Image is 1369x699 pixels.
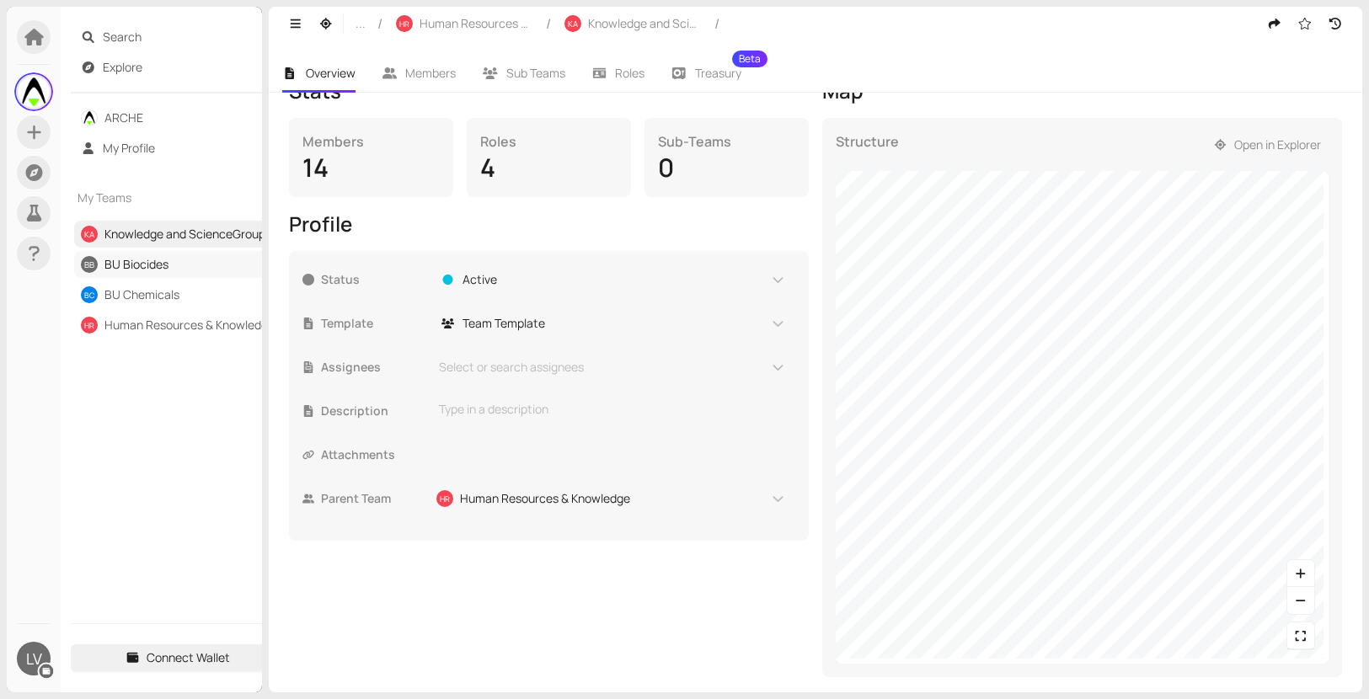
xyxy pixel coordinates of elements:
sup: Beta [732,51,767,67]
span: Status [321,270,429,289]
span: HR [440,491,450,506]
a: BU Chemicals [104,286,179,302]
div: 0 [658,152,795,184]
span: Select or search assignees [433,358,584,376]
span: Sub Teams [506,65,565,81]
div: Profile [289,211,809,237]
div: Sub-Teams [658,131,795,152]
a: Knowledge and ScienceGroups [104,226,271,242]
div: Roles [480,131,618,152]
span: Members [405,65,456,81]
span: KA [568,19,578,29]
a: Human Resources & Knowledge [104,317,275,333]
span: Description [321,402,429,420]
button: KAKnowledge and ScienceGroups [556,10,711,37]
span: Parent Team [321,489,429,508]
img: 3pceOQkAwW.jpeg [18,76,50,108]
div: Structure [836,131,899,171]
span: Treasury [695,67,741,79]
button: HRHuman Resources & Knowledge [388,10,543,37]
span: Human Resources & Knowledge [420,14,534,33]
button: Open in Explorer [1206,131,1329,158]
span: Connect Wallet [147,648,230,667]
span: LV [26,642,42,675]
span: Roles [615,65,644,81]
button: Connect Wallet [71,644,285,671]
a: My Profile [103,140,155,156]
a: Explore [103,59,142,75]
span: My Teams [78,189,249,207]
button: ... [347,10,374,37]
span: Team Template [463,314,545,333]
div: Members [302,131,440,152]
span: Template [321,314,429,333]
span: Human Resources & Knowledge [460,489,630,508]
span: ... [356,14,366,33]
span: Open in Explorer [1234,136,1321,154]
div: 4 [480,152,618,184]
span: Assignees [321,358,429,376]
span: HR [399,19,409,28]
span: Knowledge and ScienceGroups [588,14,703,33]
span: Search [103,24,275,51]
a: BU Biocides [104,256,168,272]
span: Attachments [321,446,429,464]
span: Overview [306,65,356,81]
a: ARCHE [104,109,143,125]
div: Type in a description [439,400,785,419]
div: 14 [302,152,440,184]
div: My Teams [71,179,285,217]
span: Active [463,270,497,289]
